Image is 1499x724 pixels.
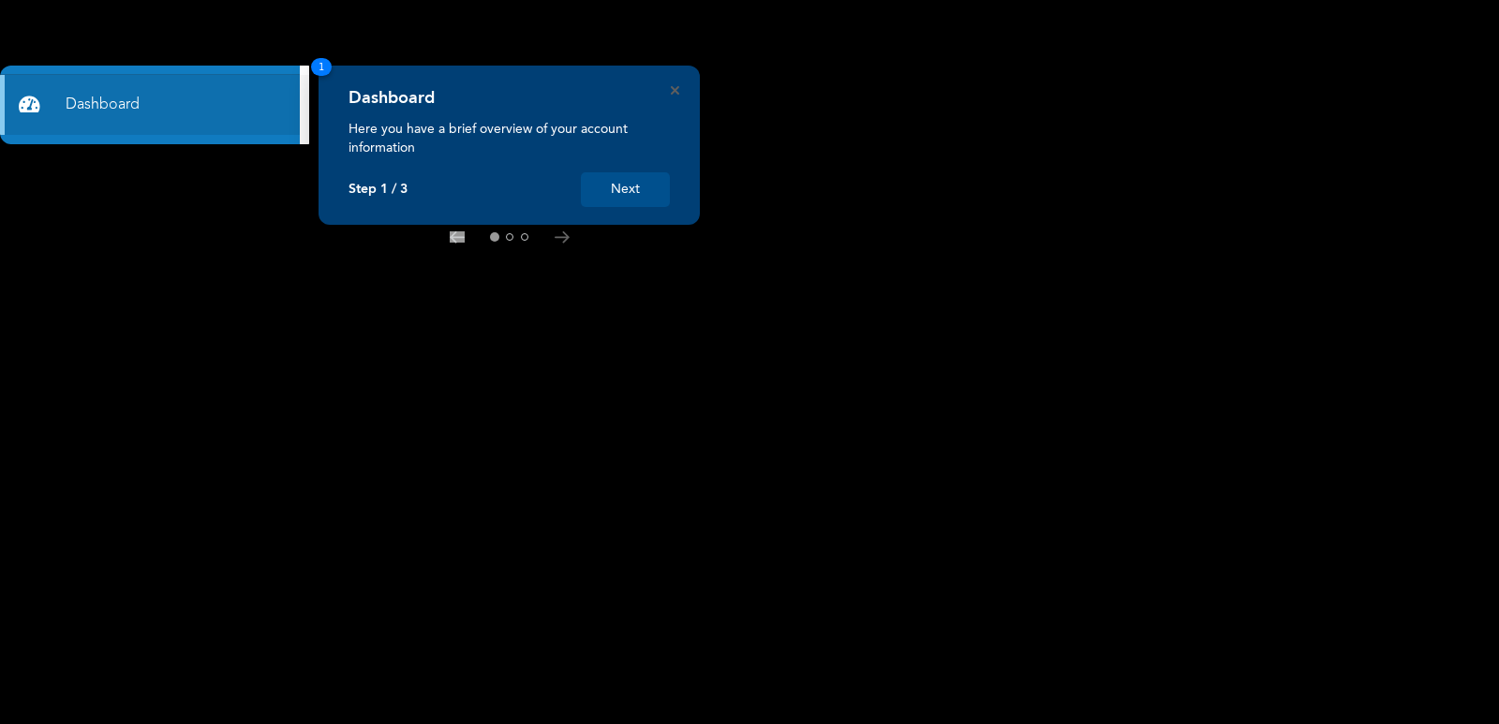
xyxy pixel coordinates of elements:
[671,86,679,95] button: Close
[311,58,332,76] span: 1
[349,182,408,198] p: Step 1 / 3
[349,120,670,157] p: Here you have a brief overview of your account information
[349,88,435,109] h4: Dashboard
[581,172,670,207] button: Next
